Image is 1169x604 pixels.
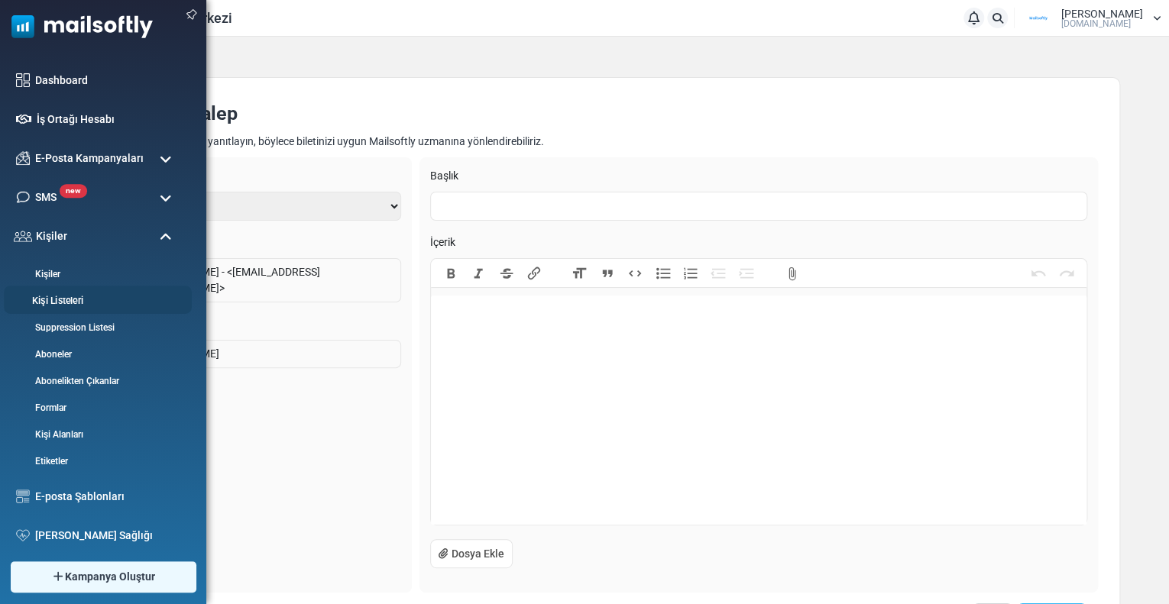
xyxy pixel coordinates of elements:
button: Decrease Level [704,265,732,282]
img: campaigns-icon.png [16,151,30,165]
button: Bold [437,265,465,282]
a: [PERSON_NAME] Sağlığı [35,528,180,544]
button: Quote [594,265,621,282]
div: [PERSON_NAME] - < [EMAIL_ADDRESS][DOMAIN_NAME] > [131,258,401,302]
span: E-Posta Kampanyaları [35,150,144,166]
button: Increase Level [733,265,760,282]
span: Kişiler [36,228,67,244]
button: Numbers [677,265,704,282]
a: Dashboard [35,73,180,89]
a: User Logo [PERSON_NAME] [DOMAIN_NAME] [1019,7,1161,30]
a: Abonelikten Çıkanlar [8,374,183,388]
a: Kişi Listeleri [4,294,187,308]
img: User Logo [1019,7,1057,30]
label: İçerik [430,234,1087,250]
button: Dosya Ekle [430,539,513,568]
img: domain-health-icon.svg [16,529,30,541]
span: SMS [35,189,57,205]
label: Kategori [131,168,401,184]
button: Redo [1053,265,1080,282]
a: Aboneler [8,347,183,361]
span: new [60,184,87,198]
img: dashboard-icon.svg [16,73,30,87]
span: [DOMAIN_NAME] [1061,19,1131,28]
button: Attach Files [778,265,805,282]
img: email-templates-icon.svg [16,489,30,503]
label: Başlık [430,168,1087,184]
label: Hesabınız [131,234,401,250]
img: contacts-icon.svg [14,231,32,241]
a: Kişiler [8,267,183,281]
a: E-posta Şablonları [35,489,180,505]
button: Undo [1025,265,1052,282]
div: [DOMAIN_NAME] [131,340,401,368]
button: Link [520,265,548,282]
button: Strikethrough [493,265,520,282]
div: Aşağıdaki soruları yanıtlayın, böylece biletinizi uygun Mailsoftly uzmanına yönlendirebiliriz. [121,134,544,150]
span: [PERSON_NAME] [1061,8,1143,19]
button: Code [621,265,649,282]
button: Heading [565,265,593,282]
button: Italic [465,265,492,282]
a: Etiketler [8,454,183,468]
a: İş Ortağı Hesabı [37,111,180,128]
button: Bullets [649,265,676,282]
a: Formlar [8,401,183,415]
span: Kampanya Oluştur [65,569,155,585]
a: Kişi Alanları [8,428,183,441]
a: Suppression Listesi [8,321,183,334]
img: sms-icon.png [16,190,30,204]
label: Şirketiniz [131,316,401,332]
